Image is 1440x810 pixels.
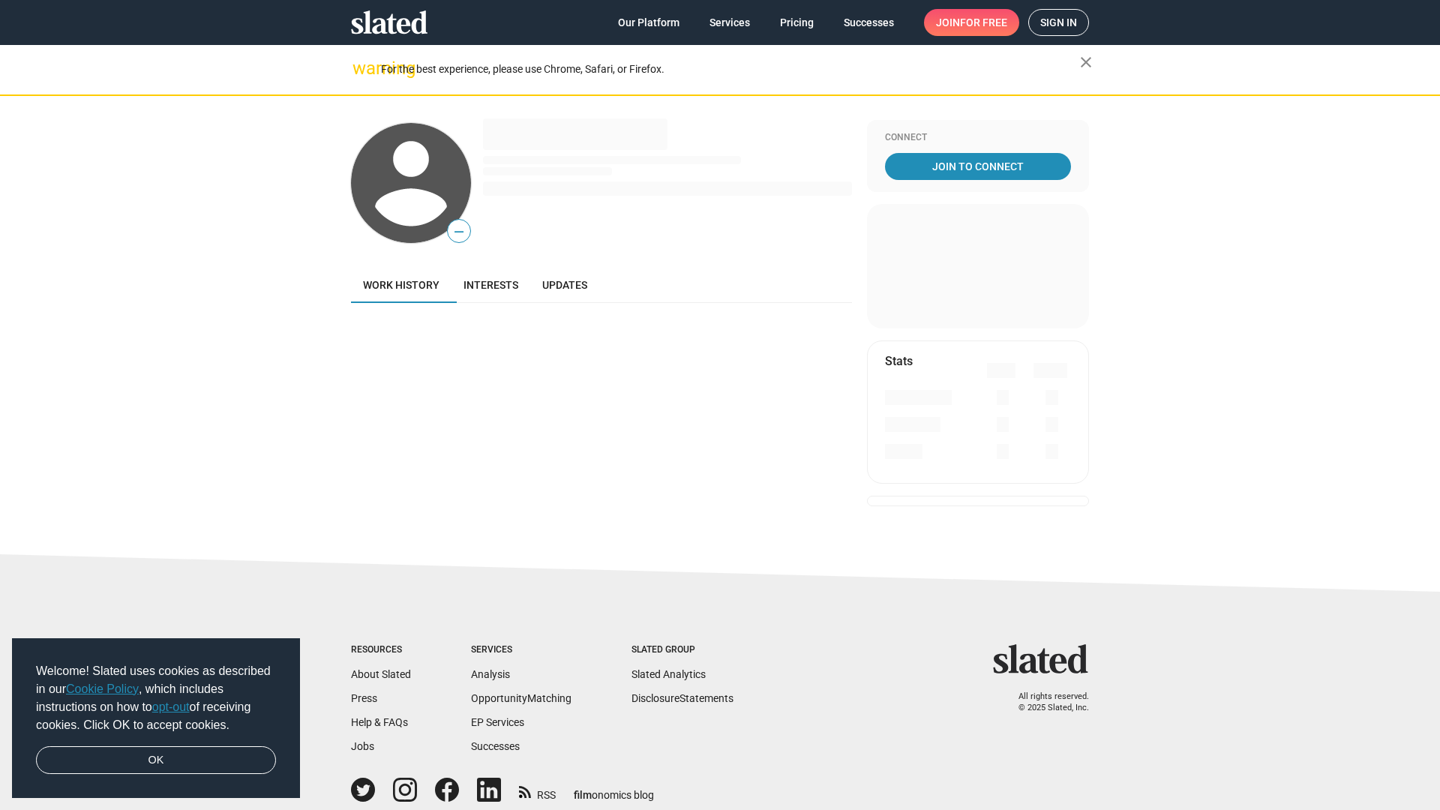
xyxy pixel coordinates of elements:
[451,267,530,303] a: Interests
[844,9,894,36] span: Successes
[618,9,679,36] span: Our Platform
[351,267,451,303] a: Work history
[381,59,1080,79] div: For the best experience, please use Chrome, Safari, or Firefox.
[780,9,814,36] span: Pricing
[152,700,190,713] a: opt-out
[351,716,408,728] a: Help & FAQs
[351,692,377,704] a: Press
[1077,53,1095,71] mat-icon: close
[363,279,439,291] span: Work history
[631,692,733,704] a: DisclosureStatements
[832,9,906,36] a: Successes
[631,644,733,656] div: Slated Group
[530,267,599,303] a: Updates
[709,9,750,36] span: Services
[12,638,300,799] div: cookieconsent
[351,644,411,656] div: Resources
[542,279,587,291] span: Updates
[1028,9,1089,36] a: Sign in
[888,153,1068,180] span: Join To Connect
[960,9,1007,36] span: for free
[471,740,520,752] a: Successes
[936,9,1007,36] span: Join
[471,644,571,656] div: Services
[574,776,654,802] a: filmonomics blog
[463,279,518,291] span: Interests
[471,716,524,728] a: EP Services
[574,789,592,801] span: film
[471,692,571,704] a: OpportunityMatching
[631,668,706,680] a: Slated Analytics
[1003,691,1089,713] p: All rights reserved. © 2025 Slated, Inc.
[36,662,276,734] span: Welcome! Slated uses cookies as described in our , which includes instructions on how to of recei...
[768,9,826,36] a: Pricing
[36,746,276,775] a: dismiss cookie message
[885,132,1071,144] div: Connect
[351,668,411,680] a: About Slated
[924,9,1019,36] a: Joinfor free
[351,740,374,752] a: Jobs
[352,59,370,77] mat-icon: warning
[448,222,470,241] span: —
[519,779,556,802] a: RSS
[471,668,510,680] a: Analysis
[885,153,1071,180] a: Join To Connect
[885,353,913,369] mat-card-title: Stats
[1040,10,1077,35] span: Sign in
[606,9,691,36] a: Our Platform
[697,9,762,36] a: Services
[66,682,139,695] a: Cookie Policy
